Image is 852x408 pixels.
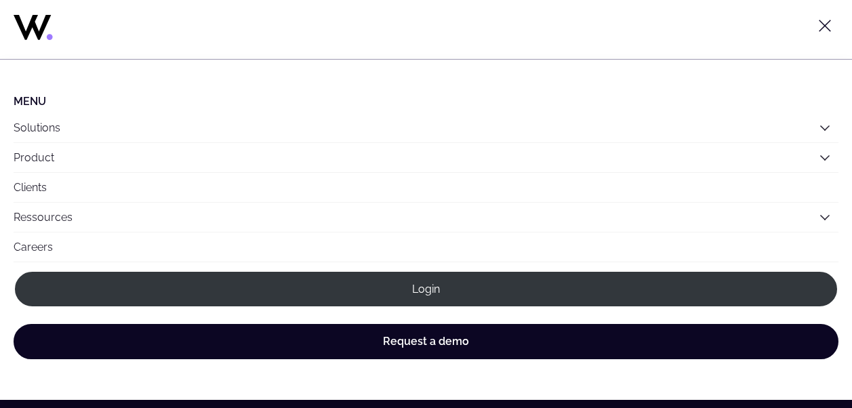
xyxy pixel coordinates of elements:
a: Login [14,270,838,308]
a: Request a demo [14,324,838,359]
button: Toggle menu [811,12,838,39]
a: Product [14,151,54,164]
a: Clients [14,173,838,202]
li: Menu [14,95,838,108]
a: Ressources [14,211,73,224]
button: Product [14,143,838,172]
button: Ressources [14,203,838,232]
a: Careers [14,232,838,262]
iframe: Chatbot [763,319,833,389]
button: Solutions [14,113,838,142]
